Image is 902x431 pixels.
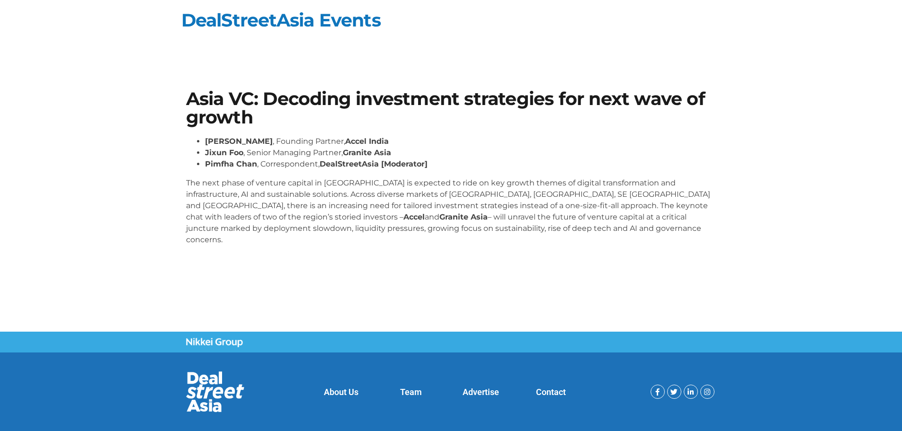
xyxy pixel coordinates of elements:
p: The next phase of venture capital in [GEOGRAPHIC_DATA] is expected to ride on key growth themes o... [186,177,716,246]
h1: Asia VC: Decoding investment strategies for next wave of growth [186,90,716,126]
a: Advertise [463,387,499,397]
strong: [PERSON_NAME] [205,137,273,146]
li: , Senior Managing Partner, [205,147,716,158]
a: Team [400,387,422,397]
img: Nikkei Group [186,338,243,347]
strong: Accel [403,212,425,221]
a: Contact [536,387,566,397]
strong: Granite Asia [439,212,488,221]
strong: Granite Asia [343,148,391,157]
strong: DealStreetAsia [Moderator] [320,159,428,168]
strong: Pimfha Chan [205,159,257,168]
a: DealStreetAsia Events [181,9,381,31]
strong: Accel India [345,137,389,146]
li: , Correspondent, [205,158,716,170]
a: About Us [324,387,358,397]
li: , Founding Partner, [205,136,716,147]
strong: Jixun Foo [205,148,243,157]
